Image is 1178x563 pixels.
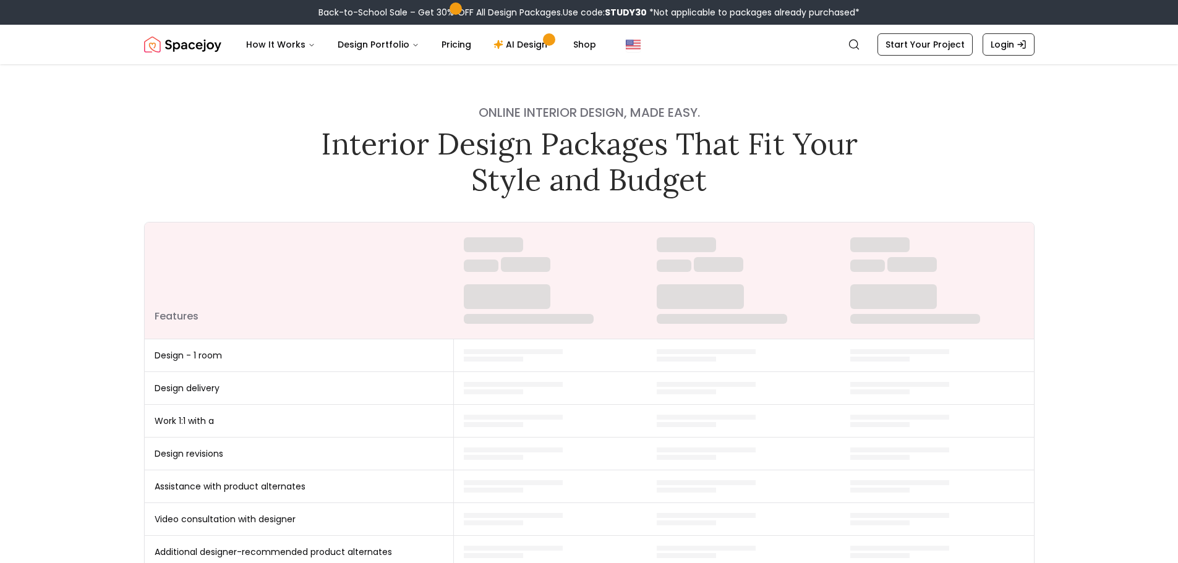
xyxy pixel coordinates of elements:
[626,37,641,52] img: United States
[983,33,1035,56] a: Login
[145,339,454,372] td: Design - 1 room
[563,32,606,57] a: Shop
[563,6,647,19] span: Use code:
[647,6,860,19] span: *Not applicable to packages already purchased*
[312,104,866,121] h4: Online interior design, made easy.
[145,372,454,405] td: Design delivery
[318,6,860,19] div: Back-to-School Sale – Get 30% OFF All Design Packages.
[144,25,1035,64] nav: Global
[145,405,454,438] td: Work 1:1 with a
[432,32,481,57] a: Pricing
[484,32,561,57] a: AI Design
[144,32,221,57] a: Spacejoy
[145,222,454,339] th: Features
[144,32,221,57] img: Spacejoy Logo
[236,32,325,57] button: How It Works
[145,470,454,503] td: Assistance with product alternates
[312,126,866,197] h1: Interior Design Packages That Fit Your Style and Budget
[877,33,973,56] a: Start Your Project
[605,6,647,19] b: STUDY30
[145,503,454,536] td: Video consultation with designer
[236,32,606,57] nav: Main
[145,438,454,470] td: Design revisions
[328,32,429,57] button: Design Portfolio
